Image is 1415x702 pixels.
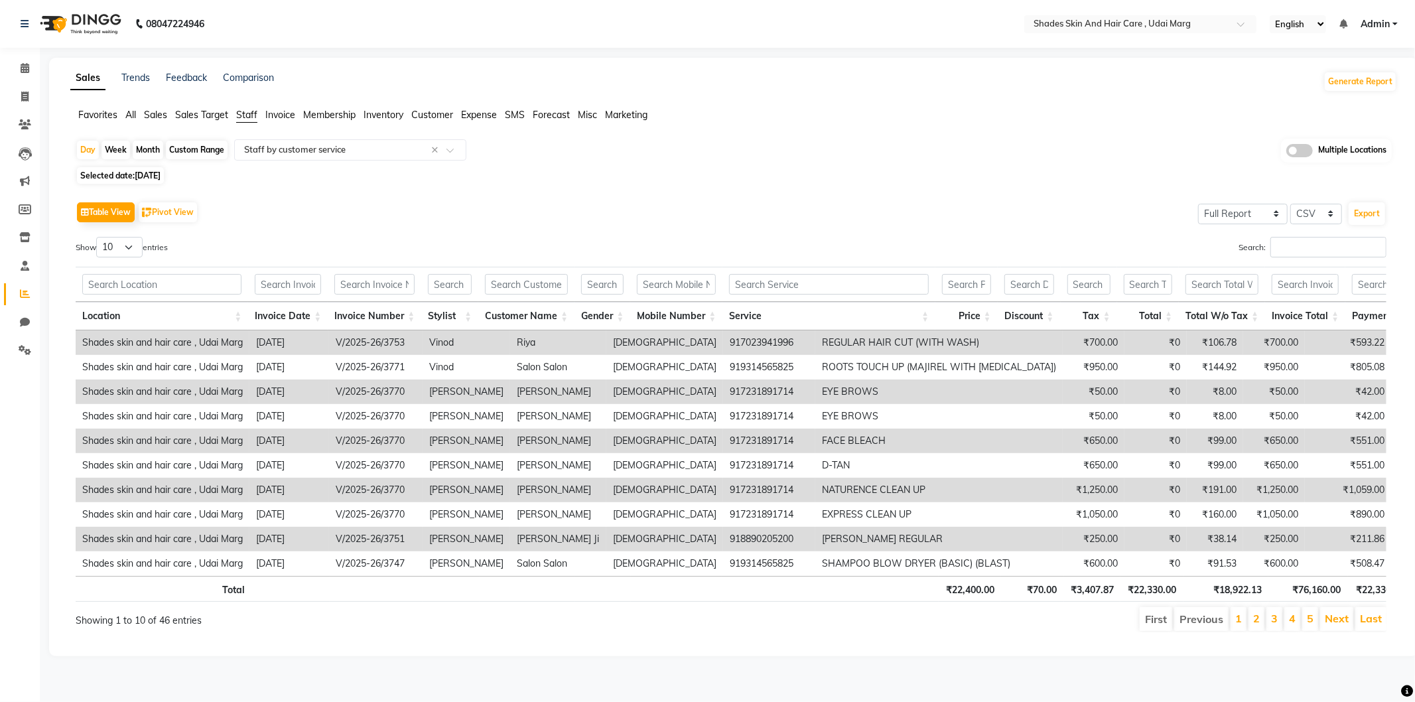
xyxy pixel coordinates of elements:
td: Shades skin and hair care , Udai Marg [76,551,249,576]
th: ₹3,407.87 [1064,576,1121,602]
label: Search: [1239,237,1386,257]
td: ₹650.00 [1243,429,1305,453]
td: ₹0 [1124,404,1187,429]
td: [PERSON_NAME] [510,404,606,429]
td: V/2025-26/3770 [329,380,423,404]
td: ₹1,050.00 [1063,502,1124,527]
td: [DATE] [249,478,329,502]
span: Expense [461,109,497,121]
th: ₹70.00 [1001,576,1064,602]
span: Favorites [78,109,117,121]
td: ₹144.92 [1187,355,1243,380]
a: 4 [1289,612,1296,625]
td: EXPRESS CLEAN UP [815,502,1063,527]
td: 917231891714 [723,429,815,453]
input: Search Payment [1352,274,1402,295]
td: [DEMOGRAPHIC_DATA] [606,551,723,576]
td: ₹99.00 [1187,429,1243,453]
td: 919314565825 [723,551,815,576]
td: ₹890.00 [1305,502,1391,527]
td: [PERSON_NAME] [423,380,510,404]
td: [DATE] [249,380,329,404]
img: logo [34,5,125,42]
td: [DATE] [249,527,329,551]
td: V/2025-26/3770 [329,429,423,453]
th: Payment: activate to sort column ascending [1345,302,1409,330]
input: Search Location [82,274,241,295]
td: ₹650.00 [1063,453,1124,478]
td: Vinod [423,355,510,380]
th: Customer Name: activate to sort column ascending [478,302,574,330]
td: [PERSON_NAME] [510,502,606,527]
th: Service: activate to sort column ascending [722,302,935,330]
td: [DEMOGRAPHIC_DATA] [606,478,723,502]
span: Multiple Locations [1318,144,1386,157]
td: V/2025-26/3770 [329,502,423,527]
b: 08047224946 [146,5,204,42]
td: [DATE] [249,429,329,453]
td: Shades skin and hair care , Udai Marg [76,478,249,502]
button: Table View [77,202,135,222]
select: Showentries [96,237,143,257]
span: SMS [505,109,525,121]
td: ₹8.00 [1187,380,1243,404]
a: 2 [1253,612,1260,625]
td: [DEMOGRAPHIC_DATA] [606,380,723,404]
td: ₹0 [1124,429,1187,453]
td: [DATE] [249,404,329,429]
td: V/2025-26/3770 [329,453,423,478]
td: ₹600.00 [1063,551,1124,576]
td: [PERSON_NAME] [510,429,606,453]
td: ₹42.00 [1305,380,1391,404]
td: REGULAR HAIR CUT (WITH WASH) [815,330,1063,355]
th: ₹22,330.00 [1348,576,1411,602]
td: 917231891714 [723,380,815,404]
td: ₹0 [1124,380,1187,404]
span: Selected date: [77,167,164,184]
td: ₹50.00 [1063,380,1124,404]
td: ₹1,050.00 [1243,502,1305,527]
td: [PERSON_NAME] [423,453,510,478]
span: Sales [144,109,167,121]
td: Riya [510,330,606,355]
span: Customer [411,109,453,121]
input: Search Invoice Date [255,274,321,295]
td: [PERSON_NAME] [423,429,510,453]
td: D-TAN [815,453,1063,478]
button: Pivot View [139,202,197,222]
td: [DEMOGRAPHIC_DATA] [606,453,723,478]
th: Price: activate to sort column ascending [935,302,998,330]
td: ₹211.86 [1305,527,1391,551]
td: ₹650.00 [1243,453,1305,478]
th: Invoice Total: activate to sort column ascending [1265,302,1345,330]
td: V/2025-26/3770 [329,404,423,429]
td: ₹805.08 [1305,355,1391,380]
td: ₹0 [1124,502,1187,527]
td: ₹593.22 [1305,330,1391,355]
span: [DATE] [135,171,161,180]
a: Last [1360,612,1382,625]
input: Search Total W/o Tax [1185,274,1258,295]
td: [PERSON_NAME] Ji [510,527,606,551]
a: 1 [1235,612,1242,625]
td: V/2025-26/3753 [329,330,423,355]
td: [PERSON_NAME] [510,453,606,478]
input: Search Price [942,274,991,295]
td: ₹650.00 [1063,429,1124,453]
div: Showing 1 to 10 of 46 entries [76,606,610,628]
td: ₹0 [1124,527,1187,551]
td: Salon Salon [510,551,606,576]
div: Custom Range [166,141,228,159]
td: 917231891714 [723,478,815,502]
td: [DATE] [249,502,329,527]
td: ₹1,059.00 [1305,478,1391,502]
td: ₹551.00 [1305,429,1391,453]
td: [PERSON_NAME] REGULAR [815,527,1063,551]
label: Show entries [76,237,168,257]
td: FACE BLEACH [815,429,1063,453]
td: ₹950.00 [1063,355,1124,380]
span: Invoice [265,109,295,121]
span: Forecast [533,109,570,121]
input: Search Customer Name [485,274,568,295]
td: ₹250.00 [1063,527,1124,551]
